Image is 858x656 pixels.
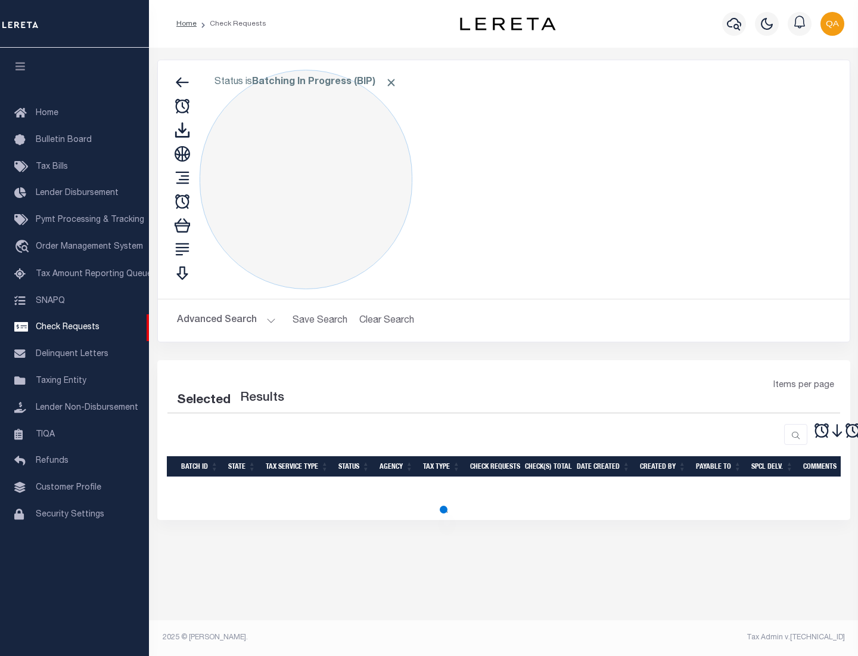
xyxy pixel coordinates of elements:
[252,78,397,87] b: Batching In Progress (BIP)
[240,389,284,408] label: Results
[512,632,845,643] div: Tax Admin v.[TECHNICAL_ID]
[36,484,101,492] span: Customer Profile
[285,309,355,332] button: Save Search
[691,456,747,477] th: Payable To
[36,404,138,412] span: Lender Non-Disbursement
[36,510,104,519] span: Security Settings
[36,377,86,385] span: Taxing Entity
[261,456,334,477] th: Tax Service Type
[36,189,119,197] span: Lender Disbursement
[154,632,504,643] div: 2025 © [PERSON_NAME].
[36,457,69,465] span: Refunds
[635,456,691,477] th: Created By
[798,456,852,477] th: Comments
[418,456,465,477] th: Tax Type
[177,391,231,410] div: Selected
[200,70,412,289] div: Click to Edit
[820,12,844,36] img: svg+xml;base64,PHN2ZyB4bWxucz0iaHR0cDovL3d3dy53My5vcmcvMjAwMC9zdmciIHBvaW50ZXItZXZlbnRzPSJub25lIi...
[36,109,58,117] span: Home
[355,309,419,332] button: Clear Search
[197,18,266,29] li: Check Requests
[176,456,223,477] th: Batch Id
[36,216,144,224] span: Pymt Processing & Tracking
[36,430,55,438] span: TIQA
[36,350,108,358] span: Delinquent Letters
[572,456,635,477] th: Date Created
[14,240,33,255] i: travel_explore
[177,309,276,332] button: Advanced Search
[36,163,68,171] span: Tax Bills
[334,456,375,477] th: Status
[520,456,572,477] th: Check(s) Total
[176,20,197,27] a: Home
[36,243,143,251] span: Order Management System
[460,17,555,30] img: logo-dark.svg
[36,136,92,144] span: Bulletin Board
[36,296,65,305] span: SNAPQ
[385,76,397,89] span: Click to Remove
[36,270,152,279] span: Tax Amount Reporting Queue
[223,456,261,477] th: State
[375,456,418,477] th: Agency
[36,323,100,332] span: Check Requests
[773,379,834,392] span: Items per page
[465,456,520,477] th: Check Requests
[747,456,798,477] th: Spcl Delv.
